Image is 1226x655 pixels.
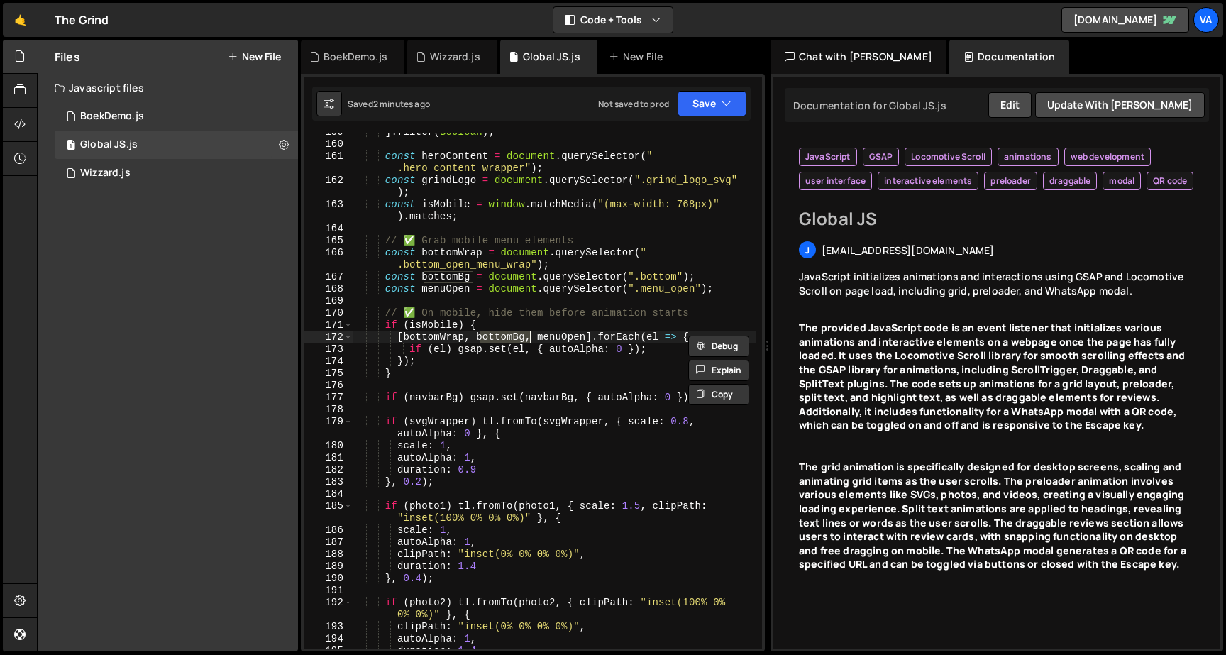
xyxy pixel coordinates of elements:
div: Global JS.js [523,50,580,64]
h2: Global JS [799,207,1195,230]
div: 183 [304,476,353,488]
span: GSAP [869,151,893,163]
span: draggable [1049,175,1090,187]
div: 169 [304,295,353,307]
div: 166 [304,247,353,271]
span: web development [1071,151,1144,163]
span: [EMAIL_ADDRESS][DOMAIN_NAME] [822,243,994,257]
span: JavaScript [805,151,851,163]
span: JavaScript initializes animations and interactions using GSAP and Locomotive Scroll on page load,... [799,270,1183,297]
a: 🤙 [3,3,38,37]
div: Chat with [PERSON_NAME] [771,40,946,74]
div: 160 [304,138,353,150]
div: 182 [304,464,353,476]
div: 173 [304,343,353,356]
span: user interface [805,175,866,187]
div: BoekDemo.js [324,50,387,64]
div: 191 [304,585,353,597]
div: Documentation for Global JS.js [789,99,946,112]
div: 17048/46900.js [55,159,298,187]
div: 187 [304,536,353,549]
div: 178 [304,404,353,416]
button: Copy [688,384,749,405]
div: 172 [304,331,353,343]
div: 189 [304,561,353,573]
span: interactive elements [884,175,972,187]
div: Wizzard.js [80,167,131,180]
div: 168 [304,283,353,295]
div: 192 [304,597,353,621]
div: 164 [304,223,353,235]
button: Debug [688,336,749,357]
div: 176 [304,380,353,392]
span: animations [1004,151,1052,163]
strong: The grid animation is specifically designed for desktop screens, scaling and animating grid items... [799,460,1186,571]
div: 17048/46890.js [55,131,298,159]
div: 167 [304,271,353,283]
div: 185 [304,500,353,524]
div: Javascript files [38,74,298,102]
div: 186 [304,524,353,536]
div: Saved [348,98,430,110]
a: [DOMAIN_NAME] [1061,7,1189,33]
div: 17048/46901.js [55,102,298,131]
span: modal [1109,175,1134,187]
div: Not saved to prod [598,98,669,110]
div: 175 [304,368,353,380]
div: 194 [304,633,353,645]
div: Documentation [949,40,1069,74]
div: 171 [304,319,353,331]
div: Global JS.js [80,138,138,151]
div: 180 [304,440,353,452]
h2: Files [55,49,80,65]
div: 193 [304,621,353,633]
div: 162 [304,175,353,199]
div: Wizzard.js [430,50,480,64]
div: 163 [304,199,353,223]
button: Explain [688,360,749,381]
button: Update with [PERSON_NAME] [1035,92,1205,118]
div: 181 [304,452,353,464]
div: New File [609,50,668,64]
span: preloader [990,175,1030,187]
div: 190 [304,573,353,585]
div: BoekDemo.js [80,110,144,123]
div: 161 [304,150,353,175]
button: Save [678,91,746,116]
div: 174 [304,356,353,368]
div: 177 [304,392,353,404]
div: 165 [304,235,353,247]
div: 179 [304,416,353,440]
div: The Grind [55,11,109,28]
button: Edit [988,92,1032,118]
div: 170 [304,307,353,319]
button: New File [228,51,281,62]
span: 1 [67,141,75,152]
div: 184 [304,488,353,500]
span: j [805,244,810,256]
span: Locomotive Scroll [911,151,985,163]
div: 188 [304,549,353,561]
div: 2 minutes ago [373,98,430,110]
span: QR code [1153,175,1187,187]
a: Va [1193,7,1219,33]
button: Code + Tools [553,7,673,33]
strong: The provided JavaScript code is an event listener that initializes various animations and interac... [799,321,1185,431]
